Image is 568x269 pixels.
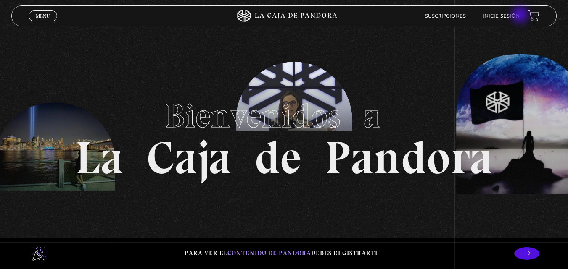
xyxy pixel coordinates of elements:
span: Cerrar [33,21,53,26]
p: Para ver el debes registrarte [185,248,379,259]
a: Inicie sesión [483,14,520,19]
a: View your shopping cart [528,10,539,21]
span: Menu [36,13,50,18]
h1: La Caja de Pandora [75,89,493,181]
span: Bienvenidos a [165,96,404,136]
a: Suscripciones [425,14,466,19]
span: contenido de Pandora [227,249,311,257]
